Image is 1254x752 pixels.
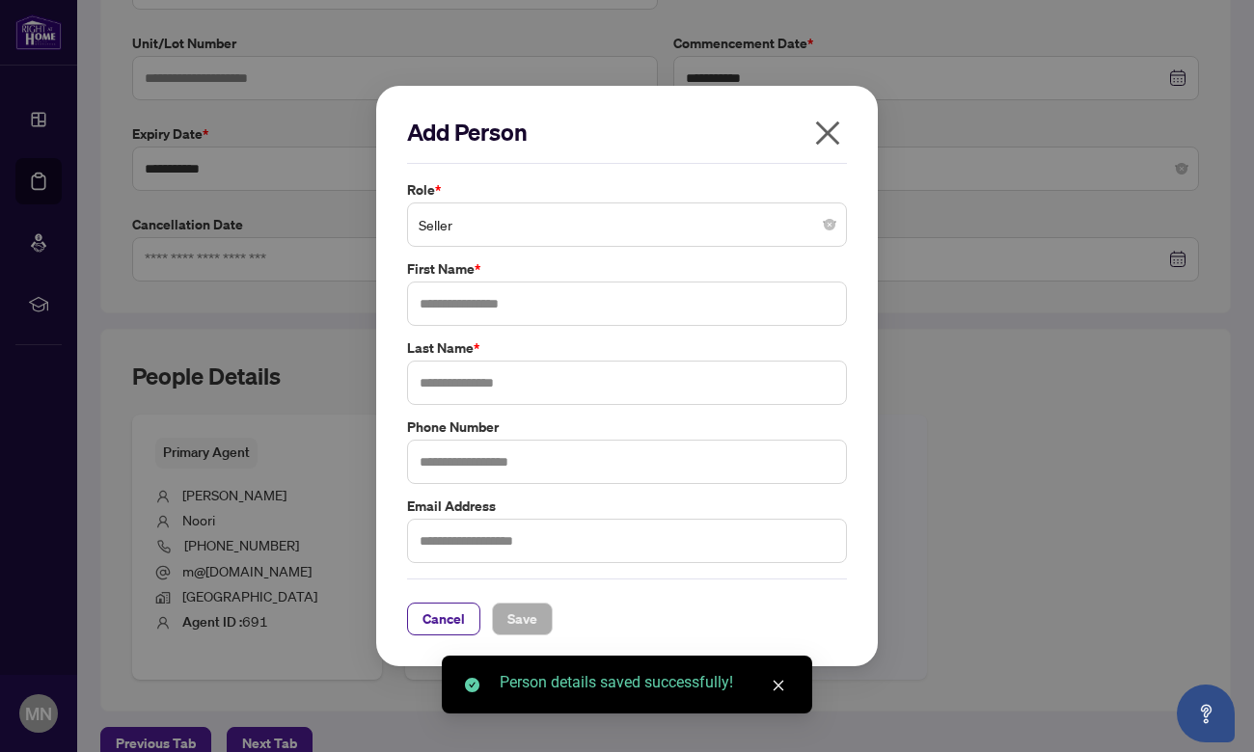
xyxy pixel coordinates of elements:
span: Seller [419,206,835,243]
span: close [812,118,843,148]
label: Email Address [407,496,847,517]
span: close-circle [824,219,835,230]
h2: Add Person [407,117,847,148]
button: Cancel [407,603,480,635]
button: Open asap [1177,685,1235,742]
label: First Name [407,258,847,280]
label: Last Name [407,337,847,359]
label: Role [407,179,847,201]
span: Cancel [423,604,465,634]
span: check-circle [465,678,479,692]
a: Close [768,675,789,696]
button: Save [492,603,553,635]
span: close [772,679,785,692]
div: Person details saved successfully! [500,671,789,694]
label: Phone Number [407,416,847,438]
